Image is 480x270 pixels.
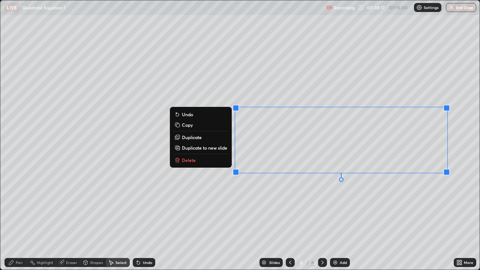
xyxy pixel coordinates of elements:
[182,145,227,151] p: Duplicate to new slide
[182,157,196,163] p: Delete
[173,120,229,129] button: Copy
[326,4,332,10] img: recording.375f2c34.svg
[173,133,229,142] button: Duplicate
[90,261,103,264] div: Shapes
[298,260,305,265] div: 8
[173,110,229,119] button: Undo
[448,4,454,10] img: end-class-cross
[182,122,193,128] p: Copy
[182,111,193,117] p: Undo
[22,4,65,10] p: Quadratic Equation 1
[37,261,53,264] div: Highlight
[143,261,152,264] div: Undo
[340,261,347,264] div: Add
[446,3,476,12] button: End Class
[464,261,473,264] div: More
[173,143,229,152] button: Duplicate to new slide
[416,4,422,10] img: class-settings-icons
[173,156,229,165] button: Delete
[182,134,202,140] p: Duplicate
[332,259,338,265] img: add-slide-button
[16,261,22,264] div: Pen
[66,261,77,264] div: Eraser
[307,260,309,265] div: /
[7,4,17,10] p: LIVE
[115,261,127,264] div: Select
[424,6,438,9] p: Settings
[310,259,315,266] div: 8
[334,5,355,10] p: Recording
[269,261,280,264] div: Slides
